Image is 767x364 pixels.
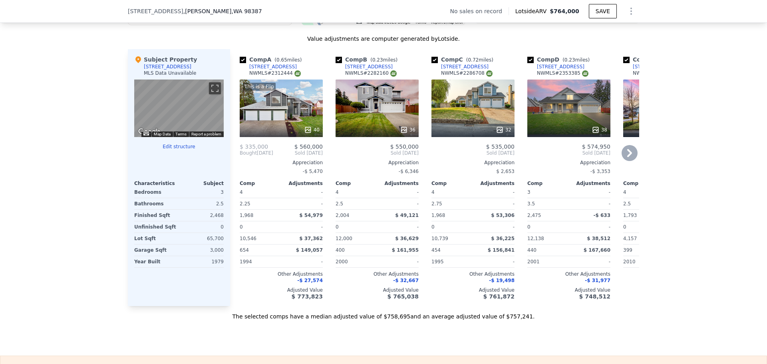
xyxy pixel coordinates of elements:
div: Finished Sqft [134,210,177,221]
span: 0.23 [372,57,383,63]
div: 2,468 [181,210,224,221]
span: 1,793 [623,213,637,218]
div: [STREET_ADDRESS] [144,64,191,70]
div: Adjusted Value [623,287,706,293]
span: 0 [431,224,435,230]
span: 1,968 [431,213,445,218]
div: MLS Data Unavailable [144,70,197,76]
span: $ 38,512 [587,236,610,241]
span: Sold [DATE] [431,150,515,156]
div: 2010 [623,256,663,267]
div: Other Adjustments [527,271,610,277]
span: 0.23 [564,57,575,63]
div: 3 [181,187,224,198]
span: 1,968 [240,213,253,218]
div: - [570,198,610,209]
span: $ 560,000 [294,143,323,150]
div: 32 [496,126,511,134]
div: 40 [304,126,320,134]
span: 12,000 [336,236,352,241]
div: - [283,187,323,198]
div: Adjusted Value [240,287,323,293]
span: 0 [336,224,339,230]
span: $ 550,000 [390,143,419,150]
div: 3,000 [181,245,224,256]
div: Comp C [431,56,497,64]
div: Bathrooms [134,198,177,209]
a: [STREET_ADDRESS] [240,64,297,70]
div: Garage Sqft [134,245,177,256]
span: $ 49,121 [395,213,419,218]
div: 2.25 [240,198,280,209]
span: 2,004 [336,213,349,218]
div: 1994 [240,256,280,267]
button: Show Options [623,3,639,19]
div: - [379,187,419,198]
div: No sales on record [450,7,509,15]
div: - [379,256,419,267]
div: Adjusted Value [336,287,419,293]
div: - [379,198,419,209]
div: 65,700 [181,233,224,244]
span: $ 36,629 [395,236,419,241]
span: ( miles) [559,57,593,63]
div: 1979 [181,256,224,267]
div: 36 [400,126,415,134]
div: Characteristics [134,180,179,187]
div: 1995 [431,256,471,267]
div: [STREET_ADDRESS] [441,64,489,70]
span: 0 [623,224,626,230]
span: 10,739 [431,236,448,241]
button: Toggle fullscreen view [209,82,221,94]
div: Adjustments [377,180,419,187]
div: This is a Flip [243,83,276,91]
div: Appreciation [623,159,706,166]
span: $ 37,362 [299,236,323,241]
img: NWMLS Logo [294,70,301,77]
div: Other Adjustments [240,271,323,277]
span: $ 161,955 [392,247,419,253]
div: - [283,221,323,233]
div: 3.5 [527,198,567,209]
div: 2001 [527,256,567,267]
div: Comp [623,180,665,187]
span: [STREET_ADDRESS] [128,7,183,15]
div: - [475,198,515,209]
div: Subject Property [134,56,197,64]
span: -$ 31,977 [585,278,610,283]
div: Appreciation [527,159,610,166]
span: 0.65 [276,57,287,63]
div: Other Adjustments [623,271,706,277]
div: Adjustments [473,180,515,187]
span: Bought [240,150,257,156]
span: -$ 32,667 [393,278,419,283]
a: [STREET_ADDRESS] [527,64,584,70]
span: ( miles) [463,57,497,63]
span: Sold [DATE] [527,150,610,156]
span: Sold [DATE] [273,150,323,156]
span: 0 [527,224,531,230]
div: Comp [336,180,377,187]
span: $ 149,057 [296,247,323,253]
span: $764,000 [550,8,579,14]
span: 399 [623,247,632,253]
div: [STREET_ADDRESS] [537,64,584,70]
div: NWMLS # 2312444 [249,70,301,77]
div: NWMLS # 2353385 [537,70,588,77]
div: Comp [240,180,281,187]
div: NWMLS # 2286708 [441,70,493,77]
div: Year Built [134,256,177,267]
div: Other Adjustments [431,271,515,277]
div: 2.5 [181,198,224,209]
div: Comp A [240,56,305,64]
div: 38 [592,126,607,134]
span: 4 [336,189,339,195]
span: $ 335,000 [240,143,268,150]
span: ( miles) [271,57,305,63]
span: $ 748,512 [579,293,610,300]
span: $ 167,660 [584,247,610,253]
div: Adjusted Value [527,287,610,293]
div: Appreciation [336,159,419,166]
div: - [379,221,419,233]
span: , [PERSON_NAME] [183,7,262,15]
